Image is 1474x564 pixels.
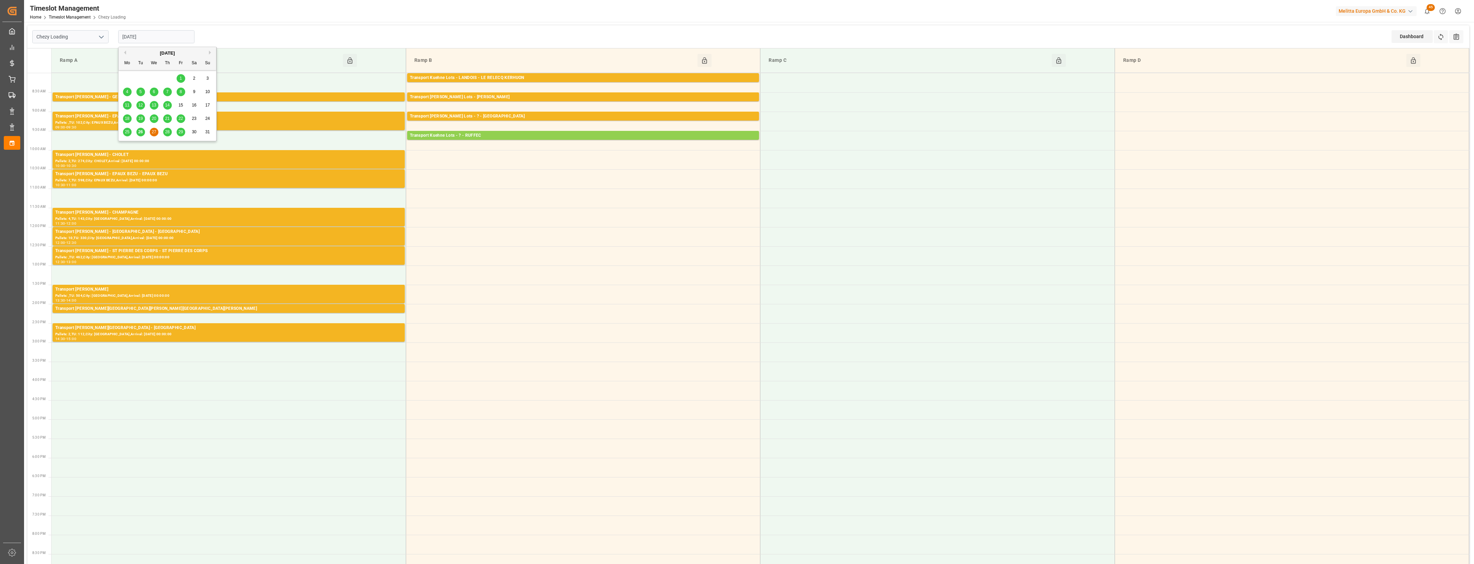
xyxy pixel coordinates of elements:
[180,76,182,81] span: 1
[152,116,156,121] span: 20
[32,474,46,478] span: 6:30 PM
[410,101,756,106] div: Pallets: 3,TU: 251,City: [GEOGRAPHIC_DATA],Arrival: [DATE] 00:00:00
[32,301,46,305] span: 2:00 PM
[209,50,213,55] button: Next Month
[32,109,46,112] span: 9:00 AM
[139,89,142,94] span: 5
[118,30,194,43] input: DD-MM-YYYY
[410,120,756,126] div: Pallets: 19,TU: 2544,City: [GEOGRAPHIC_DATA],Arrival: [DATE] 00:00:00
[177,114,185,123] div: Choose Friday, August 22nd, 2025
[55,312,402,318] div: Pallets: 1,TU: 29,City: [GEOGRAPHIC_DATA],Arrival: [DATE] 00:00:00
[32,320,46,324] span: 2:30 PM
[163,128,172,136] div: Choose Thursday, August 28th, 2025
[163,114,172,123] div: Choose Thursday, August 21st, 2025
[55,325,402,331] div: Transport [PERSON_NAME][GEOGRAPHIC_DATA] - [GEOGRAPHIC_DATA]
[410,139,756,145] div: Pallets: 2,TU: 1039,City: RUFFEC,Arrival: [DATE] 00:00:00
[55,235,402,241] div: Pallets: 10,TU: 330,City: [GEOGRAPHIC_DATA],Arrival: [DATE] 00:00:00
[55,228,402,235] div: Transport [PERSON_NAME] - [GEOGRAPHIC_DATA] - [GEOGRAPHIC_DATA]
[193,89,196,94] span: 9
[180,89,182,94] span: 8
[138,129,143,134] span: 26
[192,103,196,108] span: 16
[57,54,343,67] div: Ramp A
[30,243,46,247] span: 12:30 PM
[126,89,129,94] span: 4
[55,305,402,312] div: Transport [PERSON_NAME][GEOGRAPHIC_DATA][PERSON_NAME][GEOGRAPHIC_DATA][PERSON_NAME]
[65,126,66,129] div: -
[65,299,66,302] div: -
[138,103,143,108] span: 12
[177,128,185,136] div: Choose Friday, August 29th, 2025
[410,75,756,81] div: Transport Kuehne Lots - LANDOIS - LE RELECQ KERHUON
[65,164,66,167] div: -
[66,183,76,187] div: 11:00
[55,171,402,178] div: Transport [PERSON_NAME] - EPAUX BEZU - EPAUX BEZU
[55,126,65,129] div: 09:00
[206,76,209,81] span: 3
[65,222,66,225] div: -
[150,59,158,68] div: We
[96,32,106,42] button: open menu
[150,101,158,110] div: Choose Wednesday, August 13th, 2025
[177,101,185,110] div: Choose Friday, August 15th, 2025
[55,299,65,302] div: 13:30
[32,128,46,132] span: 9:30 AM
[32,493,46,497] span: 7:00 PM
[66,241,76,244] div: 12:30
[66,299,76,302] div: 14:00
[412,54,697,67] div: Ramp B
[55,241,65,244] div: 12:00
[55,183,65,187] div: 10:30
[66,222,76,225] div: 12:00
[410,81,756,87] div: Pallets: ,TU: 144,City: LE RELECQ KERHUON,Arrival: [DATE] 00:00:00
[178,129,183,134] span: 29
[55,216,402,222] div: Pallets: 4,TU: 143,City: [GEOGRAPHIC_DATA],Arrival: [DATE] 00:00:00
[32,436,46,439] span: 5:30 PM
[123,88,132,96] div: Choose Monday, August 4th, 2025
[55,337,65,340] div: 14:30
[136,114,145,123] div: Choose Tuesday, August 19th, 2025
[152,103,156,108] span: 13
[138,116,143,121] span: 19
[190,88,199,96] div: Choose Saturday, August 9th, 2025
[152,129,156,134] span: 27
[153,89,155,94] span: 6
[178,116,183,121] span: 22
[177,74,185,83] div: Choose Friday, August 1st, 2025
[30,166,46,170] span: 10:30 AM
[32,30,109,43] input: Type to search/select
[190,74,199,83] div: Choose Saturday, August 2nd, 2025
[205,89,210,94] span: 10
[65,260,66,263] div: -
[30,15,41,20] a: Home
[55,120,402,126] div: Pallets: ,TU: 102,City: EPAUX BEZU,Arrival: [DATE] 00:00:00
[203,101,212,110] div: Choose Sunday, August 17th, 2025
[55,260,65,263] div: 12:30
[55,178,402,183] div: Pallets: 7,TU: 598,City: EPAUX BEZU,Arrival: [DATE] 00:00:00
[66,260,76,263] div: 13:00
[190,59,199,68] div: Sa
[122,50,126,55] button: Previous Month
[32,282,46,285] span: 1:30 PM
[136,88,145,96] div: Choose Tuesday, August 5th, 2025
[32,262,46,266] span: 1:00 PM
[66,126,76,129] div: 09:30
[766,54,1052,67] div: Ramp C
[203,74,212,83] div: Choose Sunday, August 3rd, 2025
[410,113,756,120] div: Transport [PERSON_NAME] Lots - ? - [GEOGRAPHIC_DATA]
[205,103,210,108] span: 17
[1435,3,1450,19] button: Help Center
[203,128,212,136] div: Choose Sunday, August 31st, 2025
[32,397,46,401] span: 4:30 PM
[55,113,402,120] div: Transport [PERSON_NAME] - EPAUX BEZU - EPAUX BEZU
[178,103,183,108] span: 15
[32,359,46,362] span: 3:30 PM
[136,101,145,110] div: Choose Tuesday, August 12th, 2025
[150,128,158,136] div: Choose Wednesday, August 27th, 2025
[192,129,196,134] span: 30
[205,129,210,134] span: 31
[163,101,172,110] div: Choose Thursday, August 14th, 2025
[165,129,169,134] span: 28
[125,116,129,121] span: 18
[30,224,46,228] span: 12:00 PM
